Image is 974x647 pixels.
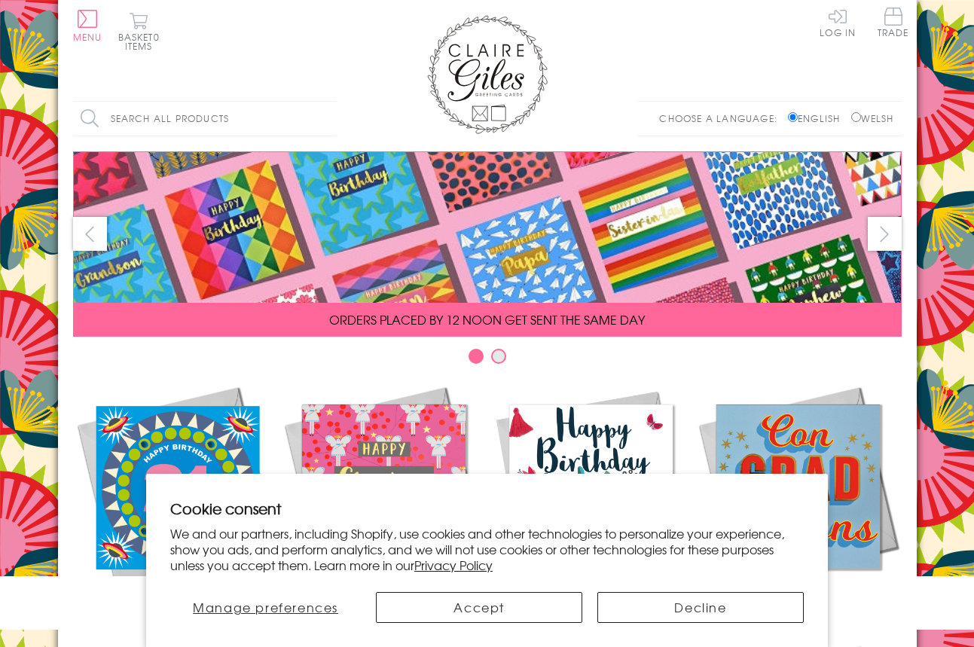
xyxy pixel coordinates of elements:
[788,112,798,122] input: English
[491,349,506,364] button: Carousel Page 2
[427,15,548,134] img: Claire Giles Greetings Cards
[170,526,804,572] p: We and our partners, including Shopify, use cookies and other technologies to personalize your ex...
[851,112,861,122] input: Welsh
[125,30,160,53] span: 0 items
[376,592,582,623] button: Accept
[73,30,102,44] span: Menu
[414,556,493,574] a: Privacy Policy
[487,383,695,619] a: Birthdays
[469,349,484,364] button: Carousel Page 1 (Current Slide)
[820,8,856,37] a: Log In
[868,217,902,251] button: next
[193,598,338,616] span: Manage preferences
[73,348,902,371] div: Carousel Pagination
[322,102,337,136] input: Search
[878,8,909,40] a: Trade
[329,310,645,328] span: ORDERS PLACED BY 12 NOON GET SENT THE SAME DAY
[597,592,804,623] button: Decline
[170,592,361,623] button: Manage preferences
[878,8,909,37] span: Trade
[73,102,337,136] input: Search all products
[118,12,160,50] button: Basket0 items
[280,383,487,619] a: Christmas
[695,383,902,619] a: Academic
[73,383,280,619] a: New Releases
[73,217,107,251] button: prev
[788,111,847,125] label: English
[851,111,894,125] label: Welsh
[73,10,102,41] button: Menu
[659,111,785,125] p: Choose a language:
[170,498,804,519] h2: Cookie consent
